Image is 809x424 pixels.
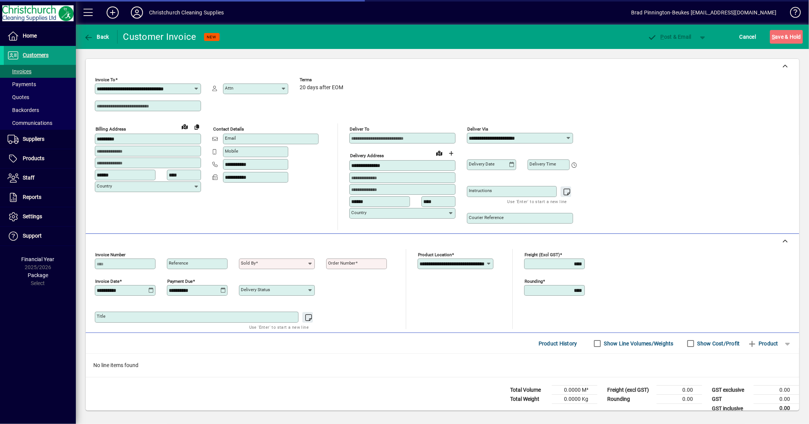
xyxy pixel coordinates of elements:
[507,197,567,206] mat-hint: Use 'Enter' to start a new line
[23,233,42,239] span: Support
[4,169,76,188] a: Staff
[4,91,76,104] a: Quotes
[433,147,445,159] a: View on map
[76,30,118,44] app-page-header-button: Back
[123,31,196,43] div: Customer Invoice
[631,6,777,19] div: Brad Pinnington-Beukes [EMAIL_ADDRESS][DOMAIN_NAME]
[97,314,105,319] mat-label: Title
[696,340,740,347] label: Show Cost/Profit
[149,6,224,19] div: Christchurch Cleaning Supplies
[738,30,758,44] button: Cancel
[23,52,49,58] span: Customers
[506,395,552,404] td: Total Weight
[22,256,55,262] span: Financial Year
[241,260,256,266] mat-label: Sold by
[328,260,355,266] mat-label: Order number
[708,386,754,395] td: GST exclusive
[657,395,702,404] td: 0.00
[95,77,115,82] mat-label: Invoice To
[467,126,488,132] mat-label: Deliver via
[8,81,36,87] span: Payments
[657,386,702,395] td: 0.00
[207,35,217,39] span: NEW
[4,130,76,149] a: Suppliers
[351,210,366,215] mat-label: Country
[772,34,775,40] span: S
[708,404,754,413] td: GST inclusive
[300,85,343,91] span: 20 days after EOM
[418,252,452,257] mat-label: Product location
[744,337,782,350] button: Product
[4,227,76,246] a: Support
[603,395,657,404] td: Rounding
[167,279,193,284] mat-label: Payment due
[86,354,799,377] div: No line items found
[603,340,674,347] label: Show Line Volumes/Weights
[4,65,76,78] a: Invoices
[748,337,778,350] span: Product
[529,161,556,167] mat-label: Delivery time
[4,149,76,168] a: Products
[754,386,799,395] td: 0.00
[8,120,52,126] span: Communications
[179,120,191,132] a: View on map
[770,30,803,44] button: Save & Hold
[241,287,270,292] mat-label: Delivery status
[23,155,44,161] span: Products
[101,6,125,19] button: Add
[125,6,149,19] button: Profile
[225,148,238,154] mat-label: Mobile
[97,183,112,189] mat-label: Country
[4,117,76,129] a: Communications
[772,31,801,43] span: ave & Hold
[225,85,233,91] mat-label: Attn
[28,272,48,278] span: Package
[603,386,657,395] td: Freight (excl GST)
[350,126,369,132] mat-label: Deliver To
[740,31,756,43] span: Cancel
[506,386,552,395] td: Total Volume
[8,94,29,100] span: Quotes
[469,215,504,220] mat-label: Courier Reference
[784,2,800,26] a: Knowledge Base
[552,386,597,395] td: 0.0000 M³
[539,337,577,350] span: Product History
[445,147,457,159] button: Choose address
[661,34,664,40] span: P
[469,188,492,193] mat-label: Instructions
[525,252,560,257] mat-label: Freight (excl GST)
[300,77,345,82] span: Terms
[4,27,76,46] a: Home
[754,395,799,404] td: 0.00
[644,30,695,44] button: Post & Email
[23,194,41,200] span: Reports
[754,404,799,413] td: 0.00
[23,213,42,219] span: Settings
[95,279,119,284] mat-label: Invoice date
[469,161,495,167] mat-label: Delivery date
[708,395,754,404] td: GST
[8,68,31,74] span: Invoices
[225,136,236,141] mat-label: Email
[23,33,37,39] span: Home
[84,34,109,40] span: Back
[4,207,76,226] a: Settings
[23,136,44,142] span: Suppliers
[191,121,203,133] button: Copy to Delivery address
[525,279,543,284] mat-label: Rounding
[169,260,188,266] mat-label: Reference
[23,175,35,181] span: Staff
[95,252,126,257] mat-label: Invoice number
[249,323,309,331] mat-hint: Use 'Enter' to start a new line
[4,78,76,91] a: Payments
[4,188,76,207] a: Reports
[552,395,597,404] td: 0.0000 Kg
[647,34,691,40] span: ost & Email
[536,337,580,350] button: Product History
[4,104,76,117] a: Backorders
[8,107,39,113] span: Backorders
[82,30,111,44] button: Back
